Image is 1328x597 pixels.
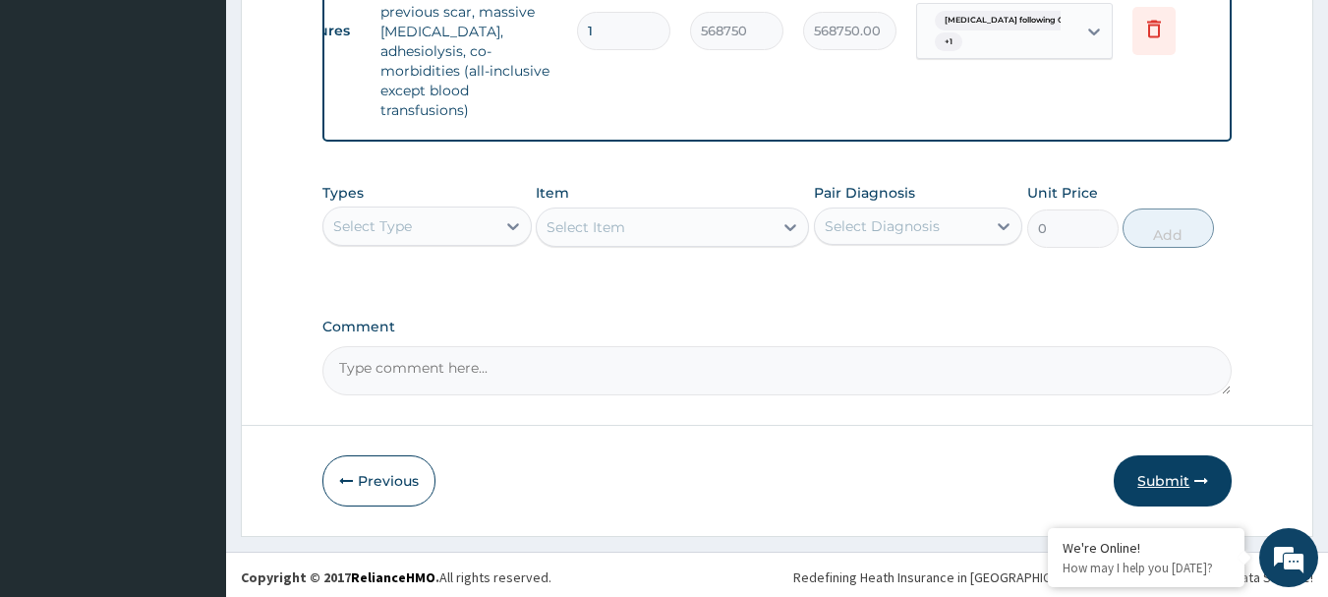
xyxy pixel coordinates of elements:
[333,216,412,236] div: Select Type
[241,568,439,586] strong: Copyright © 2017 .
[322,185,364,202] label: Types
[793,567,1313,587] div: Redefining Heath Insurance in [GEOGRAPHIC_DATA] using Telemedicine and Data Science!
[1063,560,1230,576] p: How may I help you today?
[1027,183,1098,203] label: Unit Price
[1063,539,1230,557] div: We're Online!
[102,110,330,136] div: Chat with us now
[322,10,370,57] div: Minimize live chat window
[1123,209,1214,248] button: Add
[814,183,915,203] label: Pair Diagnosis
[114,175,271,374] span: We're online!
[322,455,435,507] button: Previous
[935,11,1088,30] span: [MEDICAL_DATA] following Ces...
[536,183,569,203] label: Item
[825,216,940,236] div: Select Diagnosis
[935,32,962,52] span: + 1
[10,392,375,461] textarea: Type your message and hit 'Enter'
[36,98,80,148] img: d_794563401_company_1708531726252_794563401
[1114,455,1232,507] button: Submit
[351,568,435,586] a: RelianceHMO
[322,319,1233,335] label: Comment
